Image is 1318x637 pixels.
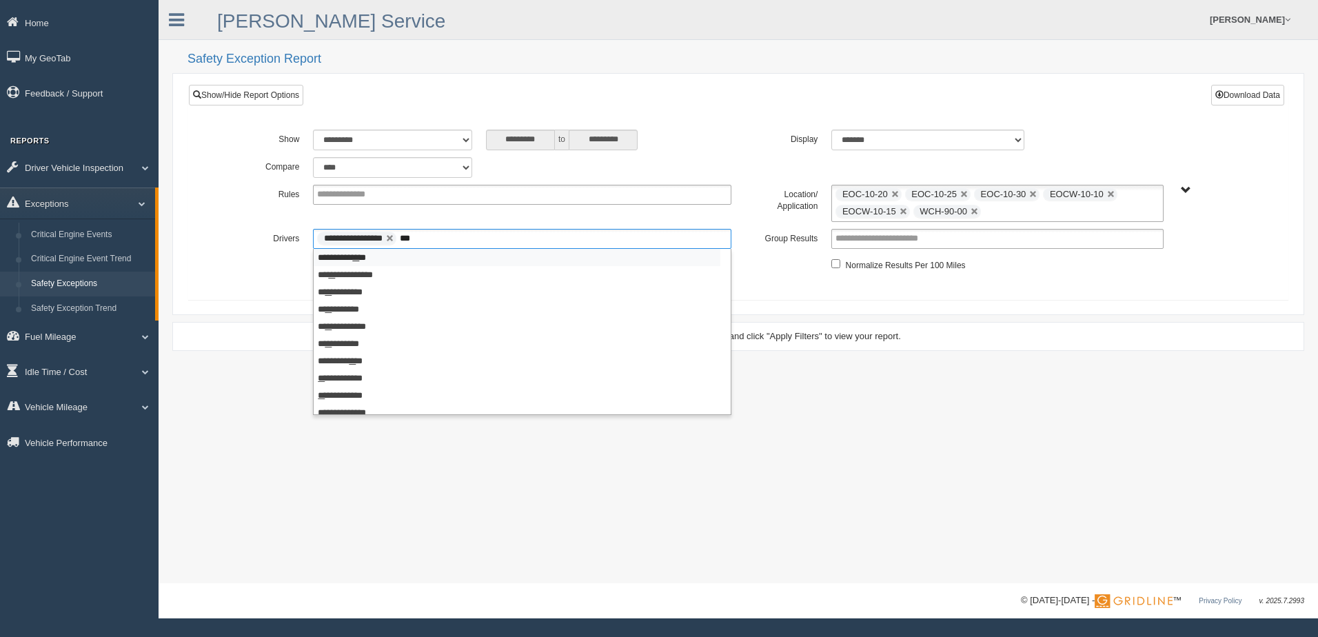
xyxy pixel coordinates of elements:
a: Show/Hide Report Options [189,85,303,105]
span: to [555,130,569,150]
a: Safety Exceptions [25,272,155,296]
a: Critical Engine Events [25,223,155,247]
label: Normalize Results Per 100 Miles [846,256,966,272]
a: [PERSON_NAME] Service [217,10,445,32]
label: Show [220,130,306,146]
span: EOCW-10-15 [842,206,896,216]
label: Compare [220,157,306,174]
label: Display [738,130,824,146]
label: Drivers [220,229,306,245]
span: EOC-10-30 [981,189,1026,199]
span: EOC-10-20 [842,189,888,199]
a: Privacy Policy [1199,597,1241,605]
a: Critical Engine Event Trend [25,247,155,272]
div: Please select your filter options above and click "Apply Filters" to view your report. [185,330,1292,343]
img: Gridline [1095,594,1173,608]
span: WCH-90-00 [920,206,967,216]
label: Group Results [738,229,824,245]
div: © [DATE]-[DATE] - ™ [1021,594,1304,608]
span: EOCW-10-10 [1050,189,1104,199]
h2: Safety Exception Report [187,52,1304,66]
a: Safety Exception Trend [25,296,155,321]
span: v. 2025.7.2993 [1259,597,1304,605]
button: Download Data [1211,85,1284,105]
label: Rules [220,185,306,201]
span: EOC-10-25 [911,189,957,199]
label: Location/ Application [738,185,824,213]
